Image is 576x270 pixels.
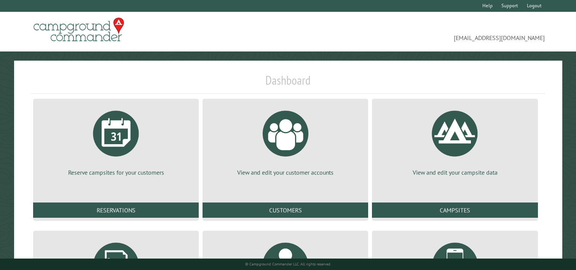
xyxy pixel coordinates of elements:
span: [EMAIL_ADDRESS][DOMAIN_NAME] [288,21,545,42]
a: Customers [203,202,368,218]
a: View and edit your campsite data [381,105,528,177]
small: © Campground Commander LLC. All rights reserved. [245,262,331,267]
h1: Dashboard [31,73,545,94]
a: Campsites [372,202,538,218]
img: Campground Commander [31,15,126,45]
p: View and edit your campsite data [381,168,528,177]
p: View and edit your customer accounts [212,168,359,177]
p: Reserve campsites for your customers [42,168,190,177]
a: Reservations [33,202,199,218]
a: Reserve campsites for your customers [42,105,190,177]
a: View and edit your customer accounts [212,105,359,177]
